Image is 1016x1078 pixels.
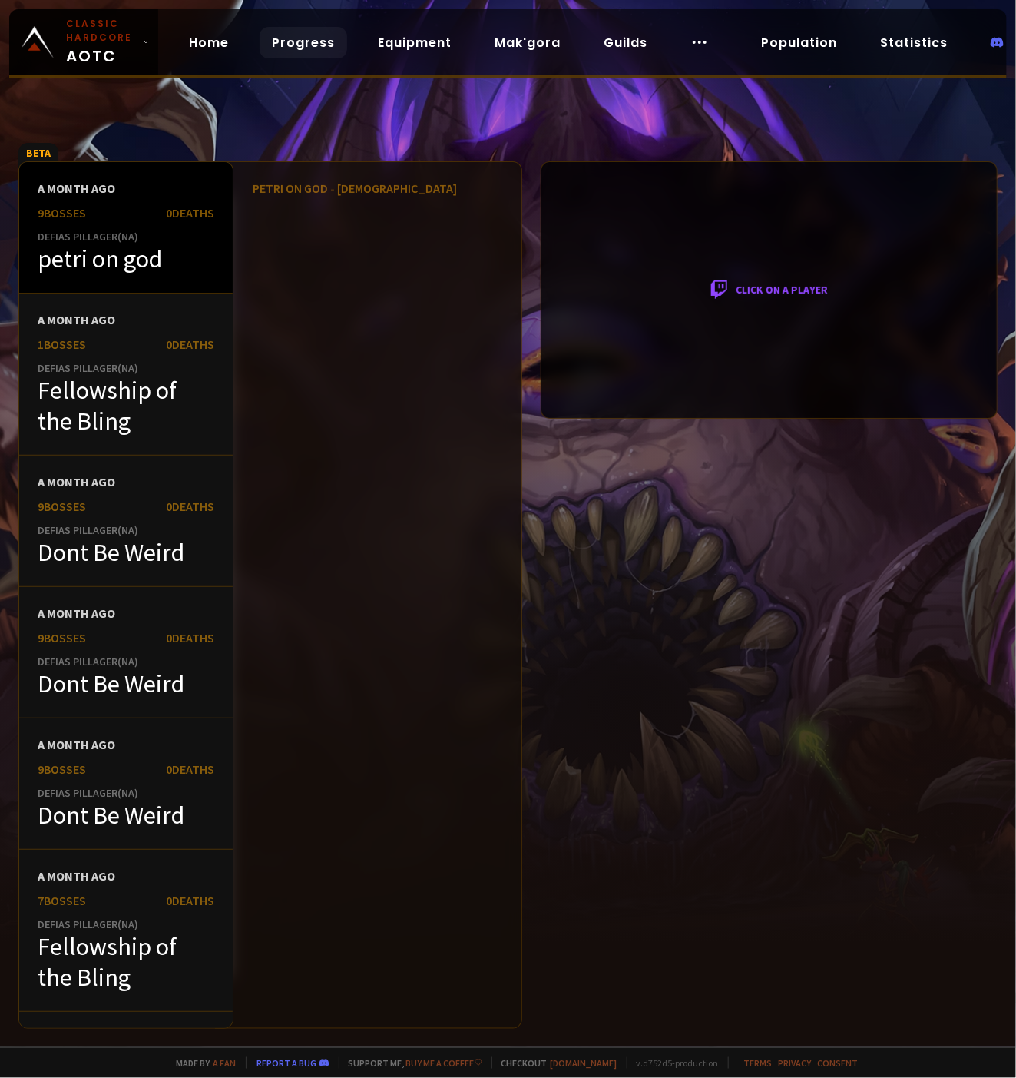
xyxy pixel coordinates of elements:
div: petri on god [DEMOGRAPHIC_DATA] [253,181,503,196]
div: Defias Pillager ( NA ) [38,230,214,244]
div: a month ago [38,312,214,327]
span: - [330,181,335,196]
div: a month ago [38,605,214,621]
div: 0 Deaths [166,630,214,645]
a: Population [749,27,849,58]
div: a month ago [38,474,214,489]
div: 0 Deaths [166,761,214,777]
div: Defias Pillager ( NA ) [38,655,214,668]
div: a month ago [38,868,214,884]
div: Fellowship of the Bling [38,375,214,436]
a: Guilds [591,27,660,58]
div: 9 bosses [38,630,86,645]
div: Defias Pillager ( NA ) [38,917,214,931]
div: Defias Pillager ( NA ) [38,361,214,375]
a: Mak'gora [482,27,573,58]
a: Terms [744,1057,773,1069]
a: Buy me a coffee [406,1057,482,1069]
a: Statistics [868,27,960,58]
div: petri on god [38,244,214,274]
div: Dont Be Weird [38,800,214,831]
a: Report a bug [257,1057,317,1069]
a: Home [177,27,241,58]
div: 7 bosses [38,893,86,908]
div: 0 Deaths [166,337,214,352]
a: Progress [260,27,347,58]
a: Privacy [779,1057,812,1069]
a: Equipment [366,27,464,58]
div: Dont Be Weird [38,537,214,568]
div: Defias Pillager ( NA ) [38,523,214,537]
div: 1 bosses [38,337,86,352]
span: Made by [167,1057,237,1069]
div: 0 Deaths [166,893,214,908]
a: Classic HardcoreAOTC [9,9,158,75]
span: Support me, [339,1057,482,1069]
div: BETA [18,143,58,169]
small: Classic Hardcore [66,17,137,45]
div: Click on a player [541,161,998,419]
div: 9 bosses [38,499,86,514]
a: [DOMAIN_NAME] [551,1057,617,1069]
span: Checkout [491,1057,617,1069]
div: Fellowship of the Bling [38,931,214,993]
div: Defias Pillager ( NA ) [38,786,214,800]
div: 9 bosses [38,205,86,221]
div: a month ago [38,737,214,752]
span: AOTC [66,17,137,68]
div: 9 bosses [38,761,86,777]
div: 0 Deaths [166,205,214,221]
a: a fan [213,1057,237,1069]
a: Consent [818,1057,859,1069]
div: Dont Be Weird [38,668,214,699]
div: a month ago [38,181,214,196]
span: v. d752d5 - production [627,1057,719,1069]
div: 0 Deaths [166,499,214,514]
